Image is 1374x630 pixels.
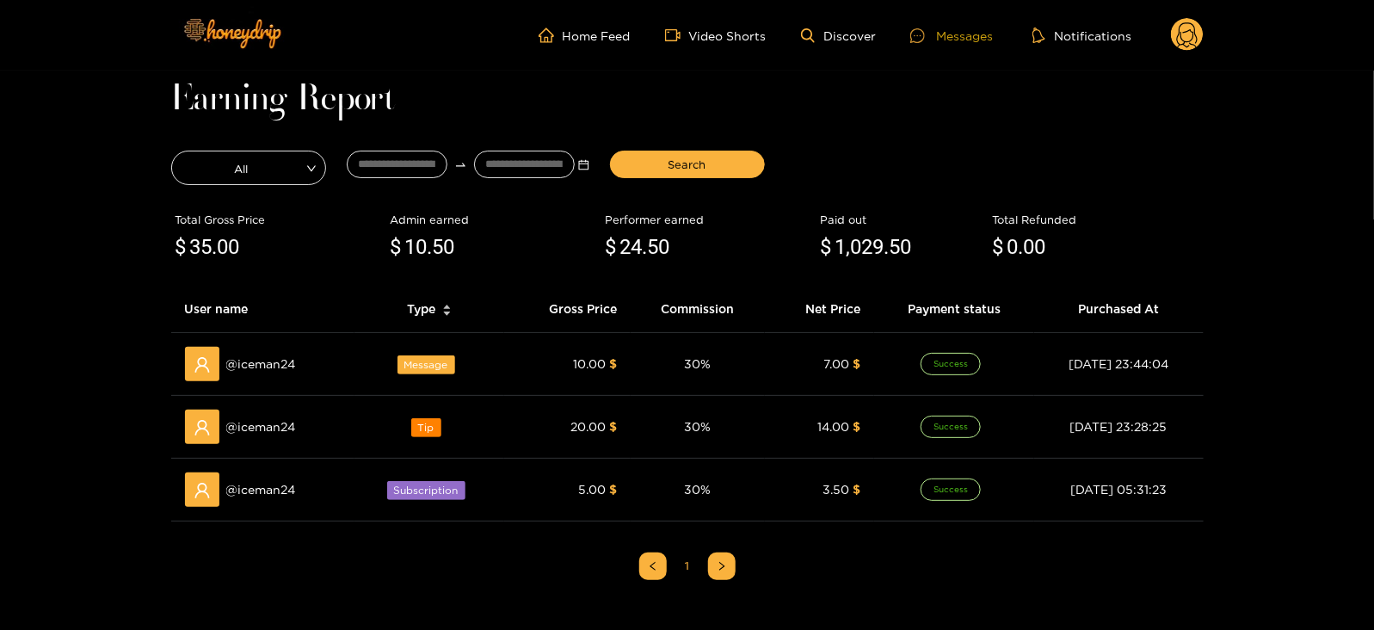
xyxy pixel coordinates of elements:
span: .50 [428,235,455,259]
span: [DATE] 05:31:23 [1070,483,1167,496]
span: 30 % [685,357,712,370]
span: caret-up [442,302,452,312]
a: Discover [801,28,876,43]
a: Home Feed [539,28,631,43]
span: user [194,482,211,499]
span: [DATE] 23:28:25 [1070,420,1168,433]
span: .50 [643,235,670,259]
button: Notifications [1027,27,1137,44]
span: left [648,561,658,571]
span: caret-down [442,309,452,318]
span: $ [853,357,860,370]
th: Net Price [765,286,874,333]
span: 0 [1007,235,1019,259]
span: @ iceman24 [226,417,296,436]
div: Paid out [821,211,984,228]
span: Message [397,355,455,374]
span: .00 [1019,235,1046,259]
span: 24 [620,235,643,259]
span: @ iceman24 [226,355,296,374]
th: Gross Price [504,286,631,333]
span: All [172,156,325,180]
span: 7.00 [823,357,849,370]
div: Messages [910,26,993,46]
span: swap-right [454,158,467,171]
span: $ [821,232,832,264]
div: Total Gross Price [176,211,382,228]
span: user [194,419,211,436]
span: $ [609,420,617,433]
li: Previous Page [639,553,667,580]
span: .00 [213,235,240,259]
span: Success [921,479,981,501]
span: 14.00 [817,420,849,433]
button: left [639,553,667,580]
span: Subscription [387,481,465,500]
span: $ [606,232,617,264]
span: [DATE] 23:44:04 [1069,357,1168,370]
span: 10.00 [573,357,606,370]
a: Video Shorts [665,28,767,43]
span: $ [176,232,187,264]
span: to [454,158,467,171]
span: $ [993,232,1004,264]
span: Success [921,353,981,375]
span: 30 % [685,483,712,496]
span: 1,029 [835,235,884,259]
li: Next Page [708,553,736,580]
span: $ [853,420,860,433]
span: 35 [190,235,213,259]
th: User name [171,286,355,333]
span: Search [669,156,706,173]
span: $ [391,232,402,264]
span: 30 % [685,420,712,433]
span: Type [407,300,435,318]
button: Search [610,151,765,178]
div: Total Refunded [993,211,1199,228]
span: right [717,561,727,571]
span: user [194,356,211,374]
th: Purchased At [1034,286,1204,333]
span: Tip [411,418,441,437]
span: 3.50 [823,483,849,496]
span: video-camera [665,28,689,43]
span: 10 [405,235,428,259]
span: $ [609,357,617,370]
span: 5.00 [578,483,606,496]
span: $ [853,483,860,496]
button: right [708,553,736,580]
th: Payment status [874,286,1034,333]
span: @ iceman24 [226,480,296,499]
a: 1 [675,553,700,579]
div: Admin earned [391,211,597,228]
th: Commission [631,286,764,333]
li: 1 [674,553,701,580]
span: .50 [884,235,912,259]
span: $ [609,483,617,496]
span: home [539,28,563,43]
span: Success [921,416,981,438]
div: Performer earned [606,211,812,228]
h1: Earning Report [171,88,1204,112]
span: 20.00 [570,420,606,433]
